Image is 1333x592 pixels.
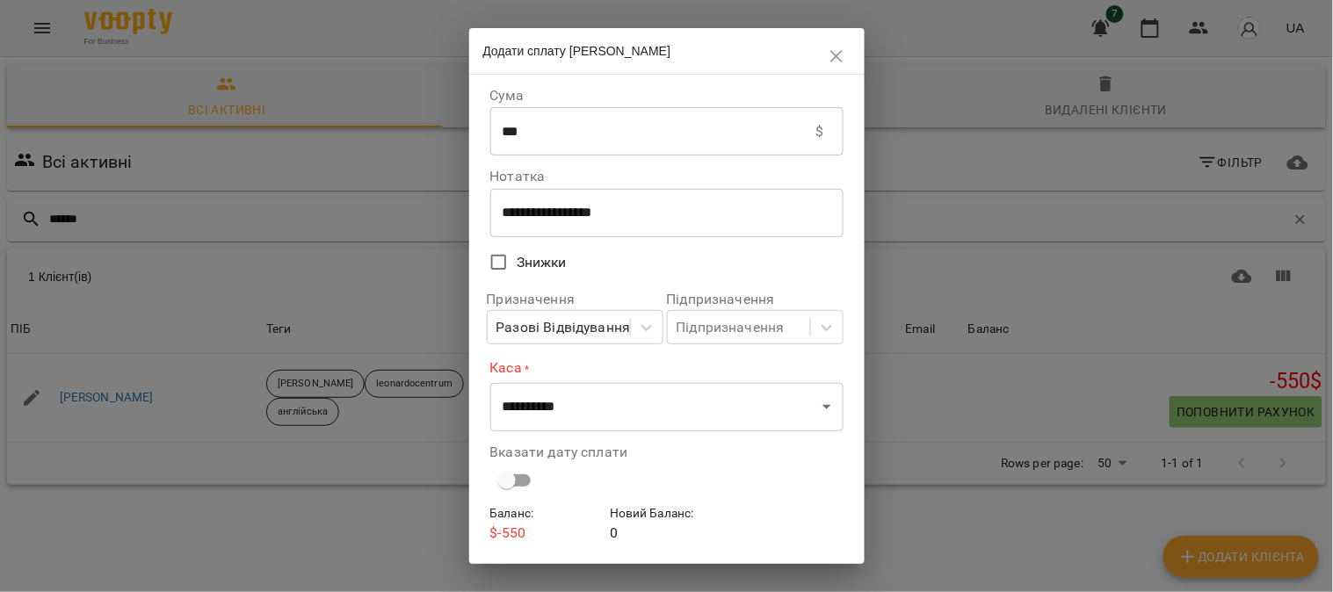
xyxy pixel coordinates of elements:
[490,445,844,459] label: Вказати дату сплати
[490,89,844,103] label: Сума
[496,317,631,338] div: Разові Відвідування
[610,504,723,523] h6: Новий Баланс :
[490,358,844,379] label: Каса
[606,501,727,547] div: 0
[815,121,823,142] p: $
[487,292,663,307] label: Призначення
[490,504,604,523] h6: Баланс :
[483,44,671,58] span: Додати сплату [PERSON_NAME]
[490,170,844,184] label: Нотатка
[517,252,567,273] span: Знижки
[677,317,785,338] div: Підпризначення
[490,523,604,544] p: $ -550
[667,292,844,307] label: Підпризначення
